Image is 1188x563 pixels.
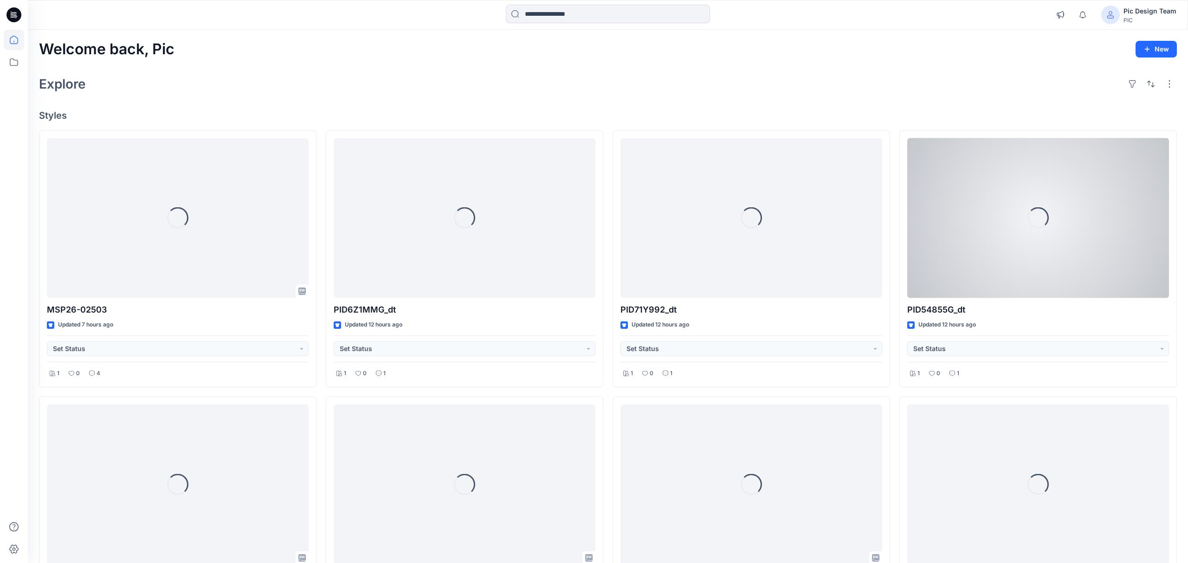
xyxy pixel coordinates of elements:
div: PIC [1123,17,1176,24]
h4: Styles [39,110,1177,121]
p: PID54855G_dt [907,303,1169,316]
p: 1 [917,369,920,378]
svg: avatar [1107,11,1114,19]
p: 1 [383,369,386,378]
p: 4 [97,369,100,378]
h2: Welcome back, Pic [39,41,174,58]
p: 1 [670,369,672,378]
p: 0 [363,369,367,378]
div: Pic Design Team [1123,6,1176,17]
p: 0 [76,369,80,378]
button: New [1136,41,1177,58]
p: Updated 12 hours ago [918,320,976,330]
h2: Explore [39,77,86,91]
p: 0 [936,369,940,378]
p: 1 [57,369,59,378]
p: Updated 7 hours ago [58,320,113,330]
p: 1 [344,369,346,378]
p: 1 [631,369,633,378]
p: MSP26-02503 [47,303,309,316]
p: 1 [957,369,959,378]
p: 0 [650,369,653,378]
p: PID6Z1MMG_dt [334,303,595,316]
p: PID71Y992_dt [620,303,882,316]
p: Updated 12 hours ago [632,320,689,330]
p: Updated 12 hours ago [345,320,402,330]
